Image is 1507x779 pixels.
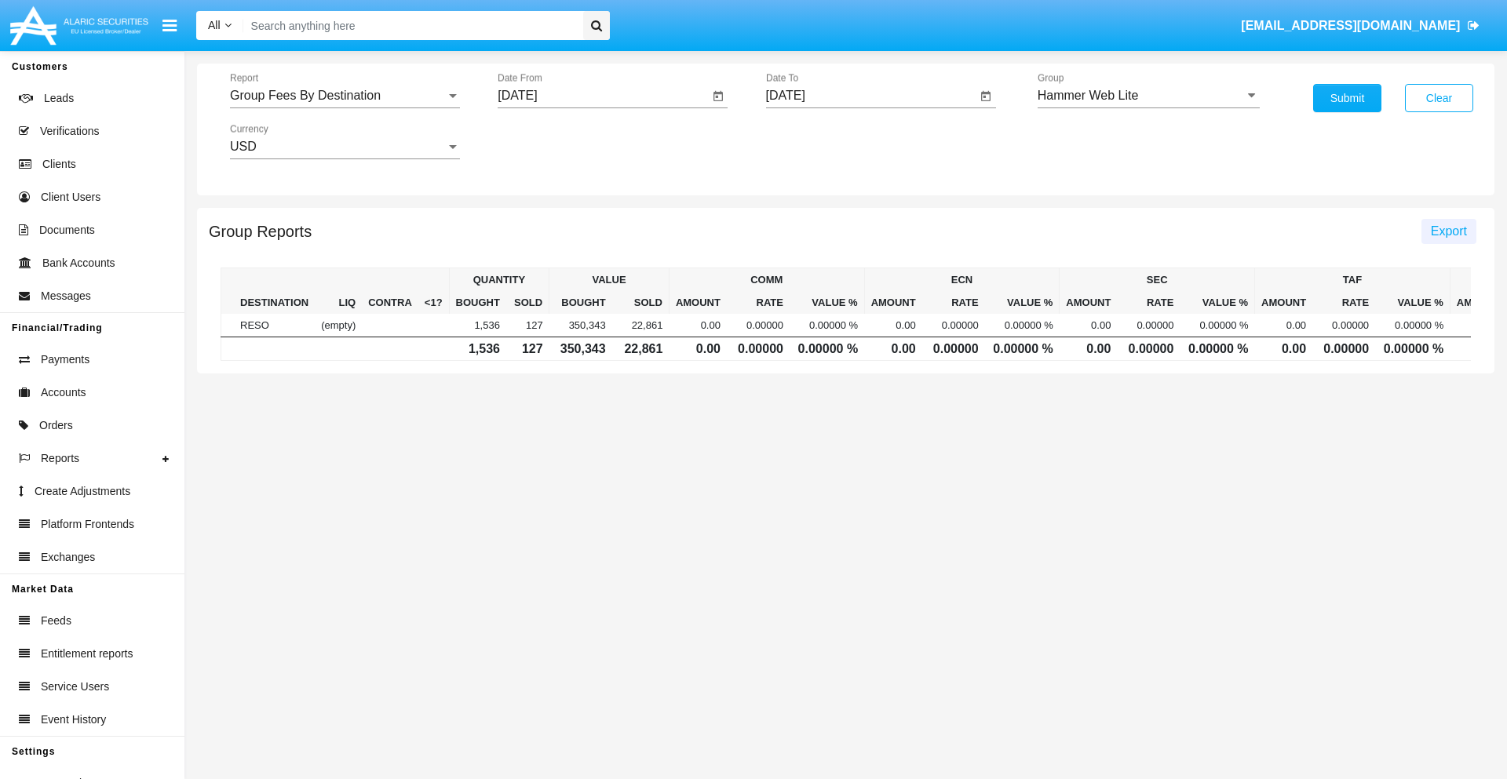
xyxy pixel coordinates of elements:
button: Submit [1313,84,1381,112]
td: 0.00000 [922,337,985,361]
span: Exchanges [41,549,95,566]
th: AMOUNT [1060,291,1118,314]
td: 0.00000 [727,314,790,337]
th: VALUE % [790,291,864,314]
th: VALUE [549,268,670,292]
td: 0.00 [864,337,922,361]
span: [EMAIL_ADDRESS][DOMAIN_NAME] [1241,19,1460,32]
td: 1,536 [449,337,506,361]
td: 0.00000 % [1375,337,1450,361]
span: Create Adjustments [35,483,130,500]
td: 0.00000 [1117,314,1180,337]
td: 0.00000 % [1180,314,1254,337]
td: 0.00 [1255,337,1313,361]
th: Bought [549,291,612,314]
td: 0.00 [669,314,727,337]
span: Reports [41,450,79,467]
th: AMOUNT [1255,291,1313,314]
th: Sold [506,291,549,314]
td: 350,343 [549,314,612,337]
span: Event History [41,712,106,728]
th: VALUE % [1375,291,1450,314]
span: Orders [39,417,73,434]
span: Platform Frontends [41,516,134,533]
td: 22,861 [612,337,670,361]
td: 0.00 [1060,337,1118,361]
h5: Group Reports [209,225,312,238]
th: CONTRA [362,268,418,315]
span: Payments [41,351,89,368]
span: USD [230,140,257,153]
span: Leads [44,90,74,107]
th: VALUE % [985,291,1060,314]
th: <1? [418,268,449,315]
th: Bought [449,291,506,314]
span: Client Users [41,189,100,206]
td: 0.00000 [1312,314,1375,337]
td: 127 [506,337,549,361]
td: 0.00000 % [985,314,1060,337]
img: Logo image [8,2,151,49]
td: RESO [234,314,315,337]
a: [EMAIL_ADDRESS][DOMAIN_NAME] [1234,4,1487,48]
td: 0.00000 [1117,337,1180,361]
span: Export [1431,224,1467,238]
span: Messages [41,288,91,304]
span: Accounts [41,384,86,401]
th: AMOUNT [864,291,922,314]
span: Bank Accounts [42,255,115,271]
button: Clear [1405,84,1473,112]
td: 1,536 [449,314,506,337]
td: 0.00000 % [1375,314,1450,337]
th: DESTINATION [234,268,315,315]
span: Clients [42,156,76,173]
th: Sold [612,291,670,314]
span: Service Users [41,679,109,695]
th: AMOUNT [669,291,727,314]
span: Entitlement reports [41,646,133,662]
th: LIQ [315,268,362,315]
button: Export [1421,219,1476,244]
td: 0.00000 [727,337,790,361]
span: All [208,19,221,31]
th: RATE [1117,291,1180,314]
th: QUANTITY [449,268,549,292]
button: Open calendar [976,87,995,106]
th: RATE [727,291,790,314]
span: Documents [39,222,95,238]
th: ECN [864,268,1060,292]
th: SEC [1060,268,1255,292]
input: Search [243,11,578,40]
td: 127 [506,314,549,337]
td: 0.00000 % [1180,337,1254,361]
td: (empty) [315,314,362,337]
td: 22,861 [612,314,670,337]
td: 0.00000 % [790,337,864,361]
td: 0.00 [1060,314,1118,337]
th: VALUE % [1180,291,1254,314]
th: RATE [922,291,985,314]
td: 0.00000 % [985,337,1060,361]
td: 350,343 [549,337,612,361]
span: Verifications [40,123,99,140]
th: TAF [1255,268,1450,292]
th: COMM [669,268,864,292]
td: 0.00000 [922,314,985,337]
a: All [196,17,243,34]
th: RATE [1312,291,1375,314]
td: 0.00 [669,337,727,361]
span: Feeds [41,613,71,629]
td: 0.00000 [1312,337,1375,361]
td: 0.00 [864,314,922,337]
button: Open calendar [709,87,728,106]
td: 0.00000 % [790,314,864,337]
span: Group Fees By Destination [230,89,381,102]
td: 0.00 [1255,314,1313,337]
